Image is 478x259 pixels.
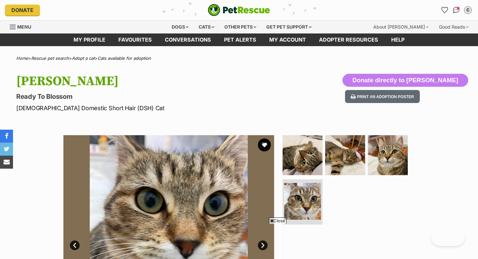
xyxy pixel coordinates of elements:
a: Adopter resources [312,33,385,46]
div: Cats [194,20,219,33]
img: chat-41dd97257d64d25036548639549fe6c8038ab92f7586957e7f3b1b290dea8141.svg [453,7,460,13]
div: Dogs [167,20,193,33]
a: Adopt a cat [72,56,95,61]
iframe: Advertisement [121,227,357,256]
a: My account [263,33,312,46]
a: My profile [67,33,112,46]
img: Photo of Hilary [325,135,365,175]
a: Prev [70,240,80,250]
button: My account [463,5,473,15]
a: Rescue pet search [31,56,69,61]
a: conversations [158,33,218,46]
a: Menu [10,20,36,32]
a: Pet alerts [218,33,263,46]
p: [DEMOGRAPHIC_DATA] Domestic Short Hair (DSH) Cat [16,104,291,112]
div: Good Reads [434,20,473,33]
button: favourite [258,138,271,151]
ul: Account quick links [439,5,473,15]
button: Donate directly to [PERSON_NAME] [342,74,468,87]
div: C [465,7,471,13]
p: Ready To Blossom [16,92,291,101]
a: Home [16,56,28,61]
img: Photo of Hilary [368,135,408,175]
a: Favourites [112,33,158,46]
img: logo-cat-932fe2b9b8326f06289b0f2fb663e598f794de774fb13d1741a6617ecf9a85b4.svg [208,4,270,16]
a: Donate [5,5,40,16]
button: Print an adoption poster [345,90,420,103]
img: Photo of Hilary [284,183,321,220]
a: Conversations [451,5,461,15]
img: Photo of Hilary [283,135,323,175]
div: Get pet support [262,20,316,33]
div: About [PERSON_NAME] [369,20,433,33]
iframe: Help Scout Beacon - Open [431,227,465,246]
span: Close [269,217,286,224]
a: Help [385,33,411,46]
div: Other pets [220,20,261,33]
a: PetRescue [208,4,270,16]
a: Favourites [439,5,450,15]
a: Cats available for adoption [98,56,151,61]
h1: [PERSON_NAME] [16,74,291,89]
span: Menu [17,24,31,30]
